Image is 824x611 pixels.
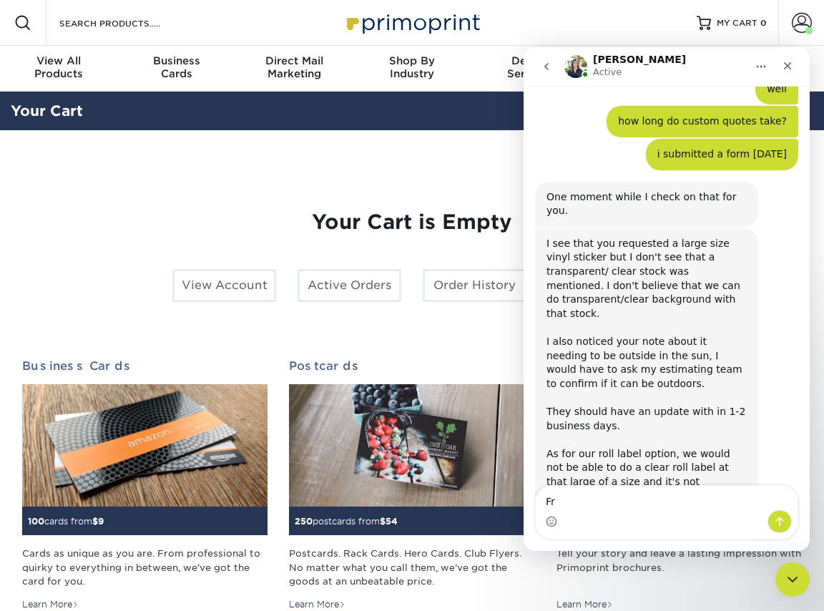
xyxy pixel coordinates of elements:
span: 250 [295,516,313,527]
img: Business Cards [22,384,268,507]
a: Postcards 250postcards from$54 Postcards. Rack Cards. Hero Cards. Club Flyers. No matter what you... [289,359,534,611]
a: Order History [423,269,526,302]
a: View Account [172,269,276,302]
div: I see that you requested a large size vinyl sticker but I don't see that a transparent/ clear sto... [11,181,235,479]
a: DesignServices [471,46,589,92]
button: Emoji picker [22,469,34,480]
div: Learn More [22,598,79,611]
a: Business Cards 100cards from$9 Cards as unique as you are. From professional to quirky to everyth... [22,359,268,611]
div: Tell your story and leave a lasting impression with Primoprint brochures. [556,547,802,588]
small: postcards from [295,516,398,527]
div: Services [471,54,589,80]
span: Direct Mail [235,54,353,67]
a: Shop ByIndustry [353,46,471,92]
span: $ [380,516,386,527]
h2: Postcards [289,359,534,373]
div: Industry [353,54,471,80]
div: Postcards. Rack Cards. Hero Cards. Club Flyers. No matter what you call them, we've got the goods... [289,547,534,588]
span: 100 [28,516,44,527]
a: Resources& Templates [589,46,707,92]
span: Shop By [353,54,471,67]
span: Business [118,54,236,67]
span: 9 [98,516,104,527]
div: Marketing [235,54,353,80]
div: I see that you requested a large size vinyl sticker but I don't see that a transparent/ clear sto... [23,190,223,470]
a: BusinessCards [118,46,236,92]
iframe: Intercom live chat [524,47,810,551]
div: Cards as unique as you are. From professional to quirky to everything in between, we've got the c... [22,547,268,588]
span: Design [471,54,589,67]
iframe: Intercom live chat [775,562,810,597]
h1: Your Cart is Empty [22,210,802,235]
input: SEARCH PRODUCTS..... [58,14,197,31]
button: Send a message… [244,463,268,486]
textarea: Message… [12,439,274,463]
a: Active Orders [298,269,401,302]
h2: Business Cards [22,359,268,373]
a: Contact& Support [706,46,824,92]
span: 0 [760,18,767,28]
small: cards from [28,516,104,527]
div: Irene says… [11,181,275,510]
span: $ [92,516,98,527]
span: MY CART [717,17,757,29]
a: Direct MailMarketing [235,46,353,92]
span: 54 [386,516,398,527]
img: Primoprint [340,7,484,38]
img: Postcards [289,384,534,507]
div: Learn More [556,598,613,611]
div: Learn More [289,598,345,611]
a: Your Cart [11,102,83,119]
div: Cards [118,54,236,80]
